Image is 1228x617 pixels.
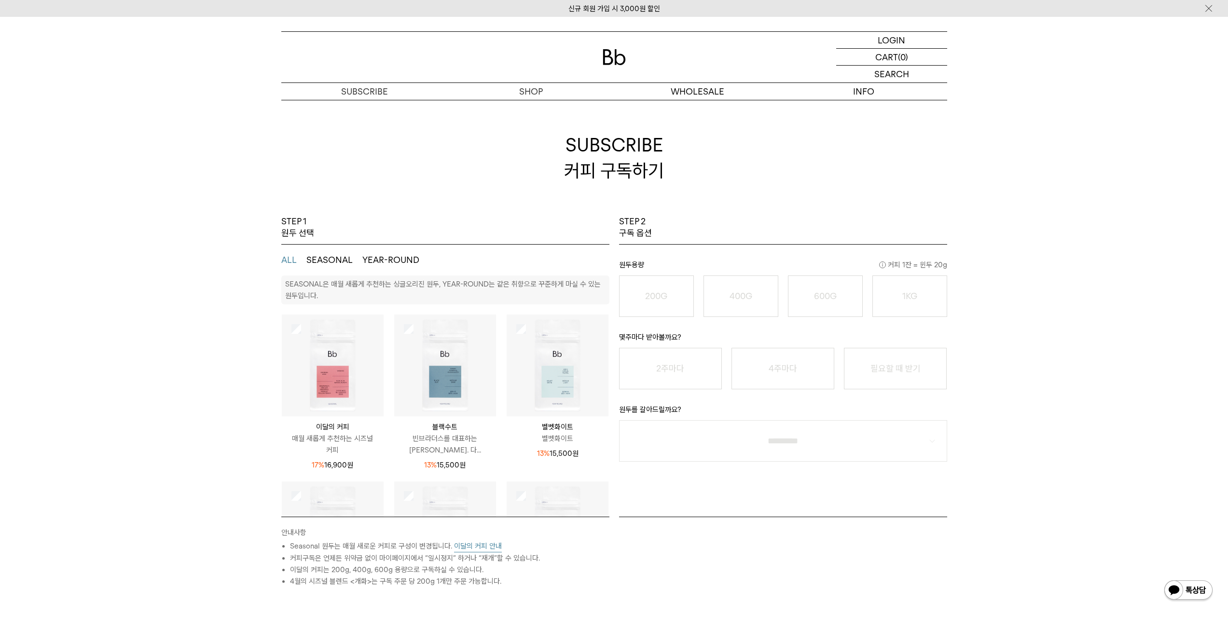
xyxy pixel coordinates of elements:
img: 카카오톡 채널 1:1 채팅 버튼 [1163,579,1214,603]
a: SHOP [448,83,614,100]
p: STEP 2 구독 옵션 [619,216,652,239]
p: 16,900 [312,459,353,471]
p: STEP 1 원두 선택 [281,216,314,239]
li: 커피구독은 언제든 위약금 없이 마이페이지에서 “일시정지” 하거나 “재개”할 수 있습니다. [290,552,609,564]
button: 2주마다 [619,348,722,389]
span: 13% [537,449,550,458]
img: 상품이미지 [507,315,608,416]
img: 상품이미지 [507,481,608,583]
p: SEASONAL은 매월 새롭게 추천하는 싱글오리진 원두, YEAR-ROUND는 같은 취향으로 꾸준하게 마실 수 있는 원두입니다. [285,280,601,300]
span: 커피 1잔 = 윈두 20g [879,259,947,271]
a: SUBSCRIBE [281,83,448,100]
button: 1KG [872,275,947,317]
li: Seasonal 원두는 매월 새로운 커피로 구성이 변경됩니다. [290,540,609,552]
p: 블랙수트 [394,421,496,433]
button: 400G [704,275,778,317]
o: 200G [645,291,667,301]
span: 13% [424,461,437,469]
button: 600G [788,275,863,317]
o: 600G [814,291,837,301]
p: 빈브라더스를 대표하는 [PERSON_NAME]. 다... [394,433,496,456]
p: 이달의 커피 [282,421,384,433]
img: 상품이미지 [282,481,384,583]
p: 15,500 [424,459,466,471]
p: (0) [898,49,908,65]
p: 15,500 [537,448,579,459]
p: CART [875,49,898,65]
p: LOGIN [878,32,905,48]
h2: SUBSCRIBE 커피 구독하기 [281,100,947,216]
a: 신규 회원 가입 시 3,000원 할인 [568,4,660,13]
p: 원두를 갈아드릴까요? [619,404,947,420]
p: 몇주마다 받아볼까요? [619,331,947,348]
o: 400G [730,291,752,301]
img: 상품이미지 [282,315,384,416]
p: SEARCH [874,66,909,82]
button: 필요할 때 받기 [844,348,947,389]
button: 4주마다 [731,348,834,389]
span: 17% [312,461,324,469]
a: CART (0) [836,49,947,66]
li: 4월의 시즈널 블렌드 <개화>는 구독 주문 당 200g 1개만 주문 가능합니다. [290,576,609,587]
button: SEASONAL [306,254,353,266]
img: 상품이미지 [394,315,496,416]
span: 원 [572,449,579,458]
li: 이달의 커피는 200g, 400g, 600g 용량으로 구독하실 수 있습니다. [290,564,609,576]
span: 원 [347,461,353,469]
span: 원 [459,461,466,469]
button: ALL [281,254,297,266]
o: 1KG [902,291,917,301]
p: 매월 새롭게 추천하는 시즈널 커피 [282,433,384,456]
img: 로고 [603,49,626,65]
p: 안내사항 [281,527,609,540]
button: YEAR-ROUND [362,254,419,266]
p: WHOLESALE [614,83,781,100]
p: 벨벳화이트 [507,433,608,444]
button: 200G [619,275,694,317]
img: 상품이미지 [394,481,496,583]
button: 이달의 커피 안내 [454,540,502,552]
p: INFO [781,83,947,100]
p: 원두용량 [619,259,947,275]
p: 벨벳화이트 [507,421,608,433]
a: LOGIN [836,32,947,49]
